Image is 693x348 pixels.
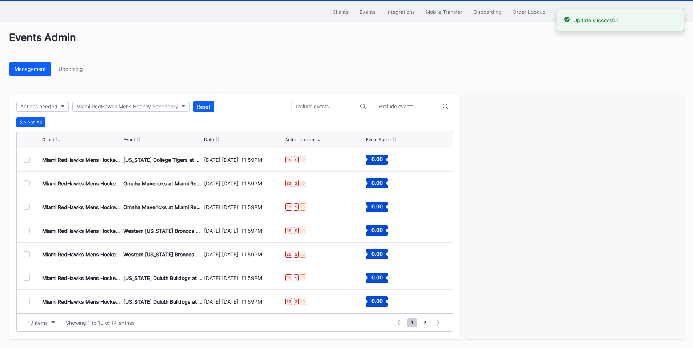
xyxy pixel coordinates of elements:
text: 0.00 [371,180,383,186]
div: Miami RedHawks Mens Hockey Secondary [42,275,122,281]
div: Event [123,137,135,142]
button: Select All [16,117,45,127]
input: Exclude events [379,104,443,109]
div: Mobile Transfer [426,9,462,15]
div: Integrations [386,9,415,15]
div: ID [300,298,306,305]
div: Update successful [573,17,618,23]
div: Events [359,9,375,15]
div: Management [15,66,46,72]
button: Order Lookup [507,5,551,19]
button: Events [354,5,381,19]
div: [US_STATE] Duluth Bulldogs at Miami Redhawks Mens Hockey [123,299,203,305]
div: ID [300,203,306,211]
div: Western [US_STATE] Broncos at Miami Redhawks Mens Hockey [123,228,203,234]
button: Seasons [551,5,582,19]
div: ID [300,156,306,163]
div: Upcoming [59,66,83,72]
div: [DATE] [DATE], 11:59PM [204,204,283,210]
text: 0.00 [371,156,383,162]
button: Actions needed [16,101,69,112]
div: [US_STATE] Duluth Bulldogs at Miami Redhawks Mens Hockey [123,275,203,281]
div: ES [285,274,292,281]
button: Clients [327,5,354,19]
div: Seasons [557,9,577,15]
div: [US_STATE] College Tigers at Miami Redhawks Mens Hockey [123,157,203,163]
div: Miami RedHawks Mens Hockey Secondary [42,157,122,163]
div: Miami RedHawks Mens Hockey Secondary [42,228,122,234]
div: Western [US_STATE] Broncos at Miami Redhawks Mens Hockey [123,251,203,257]
button: Mobile Transfer [420,5,468,19]
div: ES [285,298,292,305]
div: Miami RedHawks Mens Hockey Secondary [42,299,122,305]
div: Events Admin [9,31,684,53]
div: $ [294,203,299,211]
span: 2 [420,318,430,327]
div: Select All [20,119,42,125]
div: Onboarding [473,9,502,15]
div: Miami RedHawks Mens Hockey Secondary [42,180,122,187]
div: Showing 1 to 10 of 14 entries [66,320,135,326]
div: [DATE] [DATE], 11:59PM [204,157,283,163]
div: Action Needed [285,137,315,142]
text: 0.00 [371,298,383,304]
text: 0.00 [371,227,383,233]
button: Onboarding [468,5,507,19]
div: Clients [332,9,349,15]
div: Date [204,137,214,142]
div: Actions needed [20,103,57,109]
div: Miami RedHawks Mens Hockey Secondary [76,103,178,109]
div: 10 items [28,320,48,326]
div: Omaha Mavericks at Miami Redhawks Mens Hockey [123,204,203,210]
div: ID [300,274,306,281]
div: Vivenu [668,9,684,15]
div: Unfulfilled Orders [588,9,629,15]
text: 0.00 [371,203,383,209]
button: Unfulfilled Orders [582,5,634,19]
div: Order Lookup [513,9,546,15]
text: 0.00 [371,274,383,280]
div: Miami RedHawks Mens Hockey Secondary [42,204,122,210]
div: Venues [640,9,657,15]
div: ES [285,156,292,163]
div: $ [294,156,299,163]
div: [DATE] [DATE], 11:59PM [204,275,283,281]
div: ES [285,227,292,234]
div: ES [285,251,292,258]
div: $ [294,180,299,187]
button: Management [9,62,51,76]
div: Event Score [366,137,391,142]
input: Include events [296,104,360,109]
div: $ [294,227,299,234]
div: ID [300,251,306,258]
button: Vivenu [662,5,689,19]
button: Venues [634,5,662,19]
div: [DATE] [DATE], 11:59PM [204,299,283,305]
div: ID [300,227,306,234]
button: Integrations [381,5,420,19]
text: 0.00 [371,251,383,257]
div: Omaha Mavericks at Miami Redhawks Mens Hockey [123,180,203,187]
button: Reset [193,101,214,112]
div: [DATE] [DATE], 11:59PM [204,228,283,234]
div: Reset [197,104,210,110]
span: 1 [407,318,417,327]
div: [DATE] [DATE], 11:59PM [204,180,283,187]
div: ID [300,180,306,187]
div: ES [285,203,292,211]
button: Miami RedHawks Mens Hockey Secondary [72,101,190,112]
div: ES [285,180,292,187]
div: [DATE] [DATE], 11:59PM [204,251,283,257]
button: Upcoming [53,62,88,76]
